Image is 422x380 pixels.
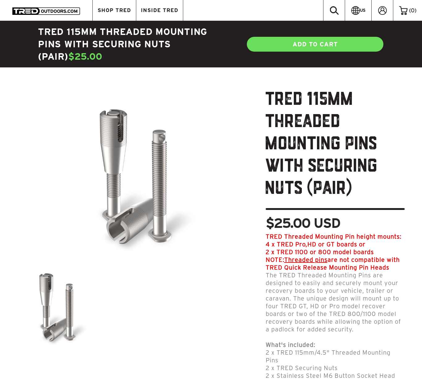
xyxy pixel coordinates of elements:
[246,36,384,52] a: ADD TO CART
[56,89,207,263] img: Threaded_Normal_forweb_700x.jpg
[266,249,374,255] strong: 2 x TRED 1100 or 800 model boards
[411,7,415,13] span: 0
[266,89,405,210] h1: TRED 115mm Threaded Mounting Pins with Securing Nuts (Pair)
[38,26,211,63] h4: TRED 115mm Threaded Mounting Pins with Securing Nuts (Pair)
[68,51,103,62] span: $25.00
[266,271,405,333] p: The TRED Threaded Mounting Pins are designed to easily and securely mount your recovery boards to...
[141,8,178,13] span: INSIDE TRED
[399,6,407,15] img: cart-icon
[284,256,327,263] span: Threaded pins
[266,216,340,230] span: $25.00 USD
[12,7,80,15] img: TRED Outdoors America
[98,8,131,13] span: SHOP TRED
[409,8,416,13] span: ( )
[17,263,94,351] img: Threaded_Normal_forweb_300x.jpg
[266,341,315,348] strong: What's included:
[266,241,365,248] strong: 4 x TRED Pro,HD or GT boards or
[266,233,402,240] strong: TRED Threaded Mounting Pin height mounts:
[266,256,400,271] strong: NOTE: are not compatible with TRED Quick Release Mounting Pin Heads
